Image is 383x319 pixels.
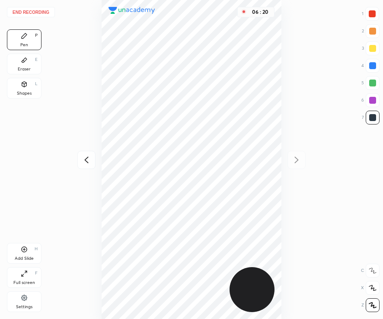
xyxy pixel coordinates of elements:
[35,271,38,275] div: F
[250,9,271,15] div: 06 : 20
[17,91,32,96] div: Shapes
[35,82,38,86] div: L
[362,111,380,124] div: 7
[361,59,380,73] div: 4
[361,281,380,295] div: X
[361,76,380,90] div: 5
[109,7,155,14] img: logo.38c385cc.svg
[16,305,32,309] div: Settings
[35,33,38,38] div: P
[361,298,380,312] div: Z
[362,7,379,21] div: 1
[362,24,380,38] div: 2
[18,67,31,71] div: Eraser
[361,264,380,278] div: C
[20,43,28,47] div: Pen
[7,7,55,17] button: End recording
[362,41,380,55] div: 3
[15,256,34,261] div: Add Slide
[35,57,38,62] div: E
[361,93,380,107] div: 6
[13,281,35,285] div: Full screen
[35,247,38,251] div: H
